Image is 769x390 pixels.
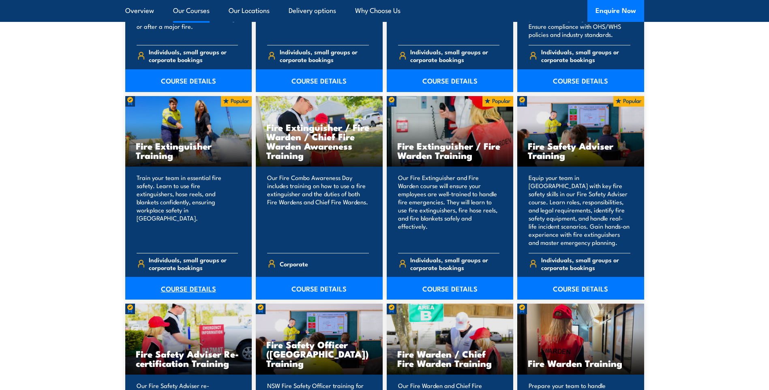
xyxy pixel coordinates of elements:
[528,141,634,160] h3: Fire Safety Adviser Training
[528,358,634,368] h3: Fire Warden Training
[137,174,238,246] p: Train your team in essential fire safety. Learn to use fire extinguishers, hose reels, and blanke...
[517,277,644,300] a: COURSE DETAILS
[410,48,499,63] span: Individuals, small groups or corporate bookings
[541,48,630,63] span: Individuals, small groups or corporate bookings
[266,340,372,368] h3: Fire Safety Officer ([GEOGRAPHIC_DATA]) Training
[397,141,503,160] h3: Fire Extinguisher / Fire Warden Training
[256,69,383,92] a: COURSE DETAILS
[541,256,630,271] span: Individuals, small groups or corporate bookings
[280,257,308,270] span: Corporate
[529,174,630,246] p: Equip your team in [GEOGRAPHIC_DATA] with key fire safety skills in our Fire Safety Adviser cours...
[517,69,644,92] a: COURSE DETAILS
[149,48,238,63] span: Individuals, small groups or corporate bookings
[136,349,242,368] h3: Fire Safety Adviser Re-certification Training
[387,277,514,300] a: COURSE DETAILS
[398,174,500,246] p: Our Fire Extinguisher and Fire Warden course will ensure your employees are well-trained to handl...
[125,277,252,300] a: COURSE DETAILS
[280,48,369,63] span: Individuals, small groups or corporate bookings
[410,256,499,271] span: Individuals, small groups or corporate bookings
[125,69,252,92] a: COURSE DETAILS
[266,122,372,160] h3: Fire Extinguisher / Fire Warden / Chief Fire Warden Awareness Training
[387,69,514,92] a: COURSE DETAILS
[256,277,383,300] a: COURSE DETAILS
[136,141,242,160] h3: Fire Extinguisher Training
[149,256,238,271] span: Individuals, small groups or corporate bookings
[267,174,369,246] p: Our Fire Combo Awareness Day includes training on how to use a fire extinguisher and the duties o...
[397,349,503,368] h3: Fire Warden / Chief Fire Warden Training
